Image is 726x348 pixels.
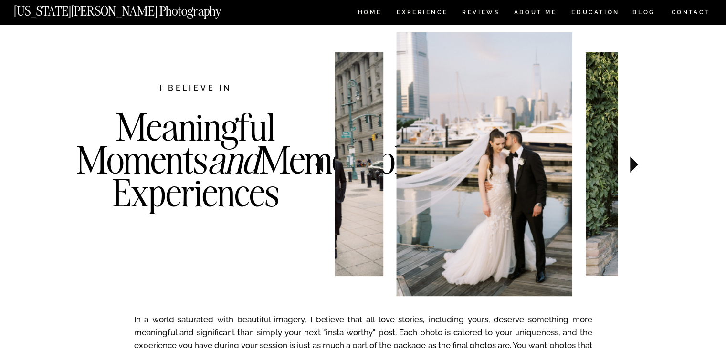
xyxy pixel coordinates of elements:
a: Experience [397,10,447,18]
a: HOME [356,10,383,18]
img: Bride and groom by the water in DFW [396,32,572,296]
a: BLOG [632,10,655,18]
h2: I believe in [109,82,282,95]
a: REVIEWS [462,10,498,18]
a: CONTACT [671,7,710,18]
a: ABOUT ME [514,10,557,18]
a: [US_STATE][PERSON_NAME] Photography [14,5,253,13]
a: EDUCATION [570,10,621,18]
h3: Meaningful Moments Memorable Experiences [76,111,315,248]
i: and [208,136,259,183]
